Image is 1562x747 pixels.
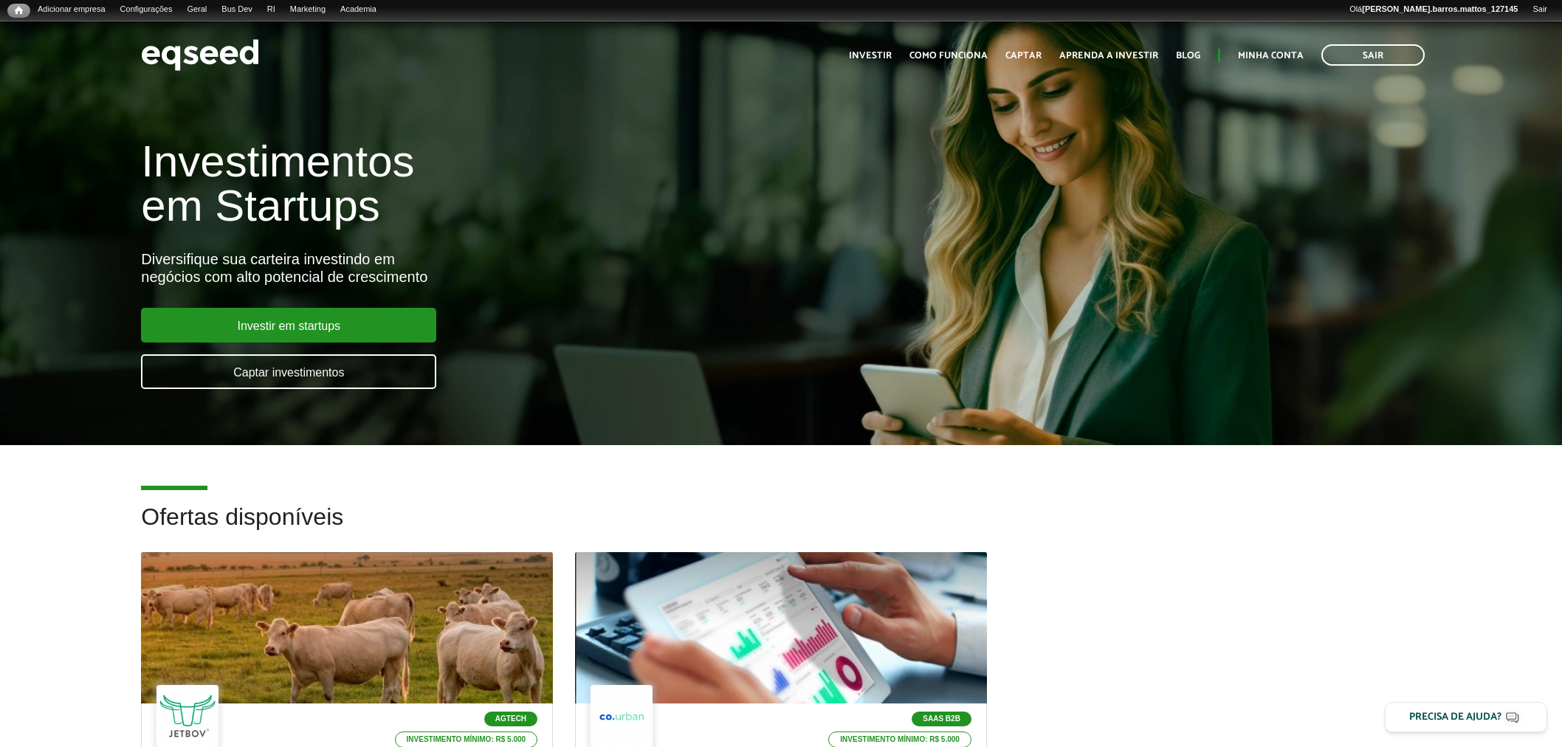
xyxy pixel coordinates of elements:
[1321,44,1425,66] a: Sair
[909,51,988,61] a: Como funciona
[484,712,537,726] p: Agtech
[141,354,436,389] a: Captar investimentos
[1176,51,1200,61] a: Blog
[113,4,180,16] a: Configurações
[849,51,892,61] a: Investir
[179,4,214,16] a: Geral
[7,4,30,18] a: Início
[1362,4,1518,13] strong: [PERSON_NAME].barros.mattos_127145
[141,504,1420,552] h2: Ofertas disponíveis
[141,140,900,228] h1: Investimentos em Startups
[1525,4,1555,16] a: Sair
[1238,51,1304,61] a: Minha conta
[1059,51,1158,61] a: Aprenda a investir
[260,4,283,16] a: RI
[141,35,259,75] img: EqSeed
[30,4,113,16] a: Adicionar empresa
[214,4,260,16] a: Bus Dev
[141,308,436,342] a: Investir em startups
[141,250,900,286] div: Diversifique sua carteira investindo em negócios com alto potencial de crescimento
[1005,51,1042,61] a: Captar
[283,4,333,16] a: Marketing
[1342,4,1525,16] a: Olá[PERSON_NAME].barros.mattos_127145
[333,4,384,16] a: Academia
[15,5,23,16] span: Início
[912,712,971,726] p: SaaS B2B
